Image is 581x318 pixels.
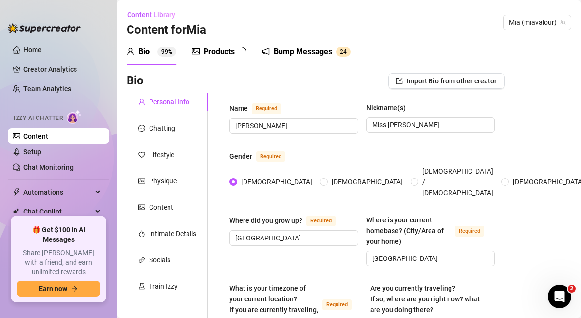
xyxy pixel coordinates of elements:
div: Name [229,103,248,114]
img: logo-BBDzfeDw.svg [8,23,81,33]
div: Lifestyle [149,149,174,160]
button: Earn nowarrow-right [17,281,100,297]
a: Content [23,132,48,140]
span: 4 [343,48,347,55]
input: Where did you grow up? [235,233,351,243]
span: user [127,47,134,55]
span: Share [PERSON_NAME] with a friend, and earn unlimited rewards [17,248,100,277]
span: Content Library [127,11,175,19]
div: Content [149,202,173,213]
div: Physique [149,176,177,186]
span: loading [238,46,247,56]
span: team [560,20,566,25]
div: Nickname(s) [366,102,406,113]
input: Name [235,120,351,131]
span: 2 [340,48,343,55]
span: 🎁 Get $100 in AI Messages [17,225,100,244]
span: thunderbolt [13,188,20,196]
div: Bio [138,46,150,58]
sup: 99% [157,47,176,57]
div: Chatting [149,123,175,134]
a: Setup [23,148,41,156]
span: link [138,257,145,263]
span: 2 [568,285,576,293]
div: Gender [229,151,252,161]
button: Import Bio from other creator [388,73,505,89]
span: idcard [138,178,145,184]
span: picture [138,204,145,211]
span: Import Bio from other creator [407,77,497,85]
span: Automations [23,184,93,200]
span: message [138,125,145,132]
div: Train Izzy [149,281,178,292]
span: [DEMOGRAPHIC_DATA] / [DEMOGRAPHIC_DATA] [418,166,497,198]
label: Nickname(s) [366,102,412,113]
span: Are you currently traveling? If so, where are you right now? what are you doing there? [370,284,480,314]
div: Where is your current homebase? (City/Area of your home) [366,215,451,247]
span: Required [256,151,285,162]
span: picture [192,47,200,55]
span: notification [262,47,270,55]
div: Products [204,46,235,58]
span: experiment [138,283,145,290]
div: Personal Info [149,97,189,107]
span: import [396,78,403,84]
input: Nickname(s) [372,119,487,130]
button: Content Library [127,7,183,22]
a: Home [23,46,42,54]
a: Chat Monitoring [23,163,74,171]
label: Where did you grow up? [229,215,346,226]
label: Gender [229,150,296,162]
span: Required [322,299,352,310]
span: Required [306,216,336,226]
span: Izzy AI Chatter [14,114,63,123]
label: Name [229,102,292,114]
div: Socials [149,255,170,265]
div: Bump Messages [274,46,332,58]
span: arrow-right [71,285,78,292]
span: user [138,99,145,105]
span: fire [138,230,145,237]
sup: 24 [336,47,351,57]
h3: Content for Mia [127,22,206,38]
iframe: Intercom live chat [548,285,571,308]
span: Required [252,103,281,114]
span: [DEMOGRAPHIC_DATA] [328,177,407,187]
a: Team Analytics [23,85,71,93]
img: AI Chatter [67,110,82,124]
span: heart [138,151,145,158]
span: Chat Copilot [23,204,93,219]
div: Where did you grow up? [229,215,302,226]
span: Earn now [39,285,67,293]
input: Where is your current homebase? (City/Area of your home) [372,253,487,264]
span: Mia (miavalour) [509,15,565,30]
div: Intimate Details [149,228,196,239]
span: Required [455,226,484,237]
span: [DEMOGRAPHIC_DATA] [237,177,316,187]
label: Where is your current homebase? (City/Area of your home) [366,215,495,247]
a: Creator Analytics [23,61,101,77]
h3: Bio [127,73,144,89]
img: Chat Copilot [13,208,19,215]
